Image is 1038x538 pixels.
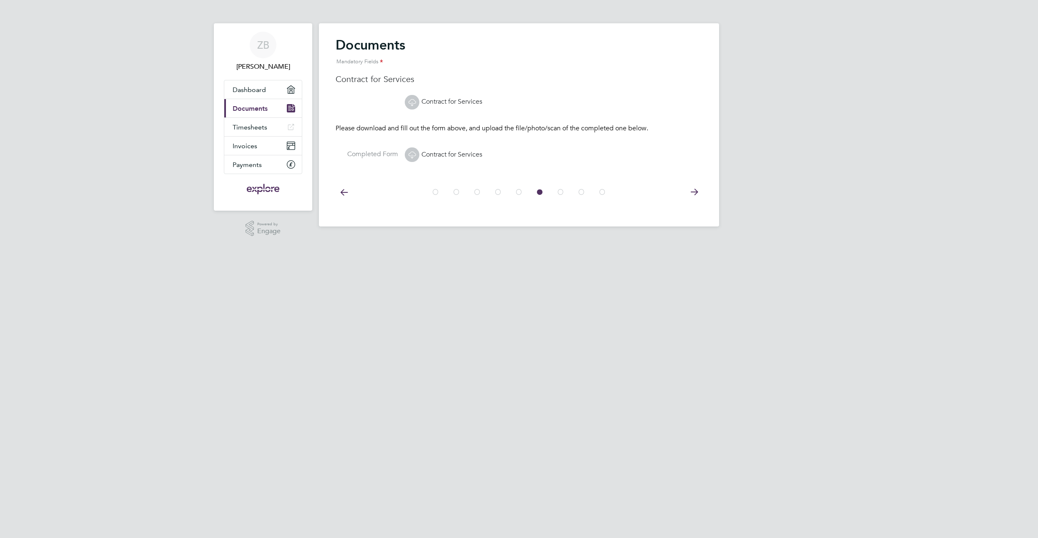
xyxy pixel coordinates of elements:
span: Engage [257,228,281,235]
p: Please download and fill out the form above, and upload the file/photo/scan of the completed one ... [336,124,702,133]
span: Timesheets [233,123,267,131]
span: Documents [233,105,268,112]
div: Mandatory Fields [336,53,702,70]
span: Dashboard [233,86,266,94]
span: Payments [233,161,262,169]
a: ZB[PERSON_NAME] [224,32,302,72]
a: Dashboard [224,80,302,99]
span: ZB [257,40,269,50]
a: Powered byEngage [246,221,281,237]
a: Payments [224,155,302,174]
a: Contract for Services [405,150,482,159]
a: Timesheets [224,118,302,136]
span: Zubair Baqai [224,62,302,72]
img: exploregroup-logo-retina.png [246,182,281,196]
label: Completed Form [336,150,398,159]
span: Powered by [257,221,281,228]
span: Invoices [233,142,257,150]
h2: Documents [336,37,702,70]
a: Invoices [224,137,302,155]
a: Go to home page [224,182,302,196]
nav: Main navigation [214,23,312,211]
a: Contract for Services [405,97,482,106]
h3: Contract for Services [336,74,702,85]
a: Documents [224,99,302,117]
